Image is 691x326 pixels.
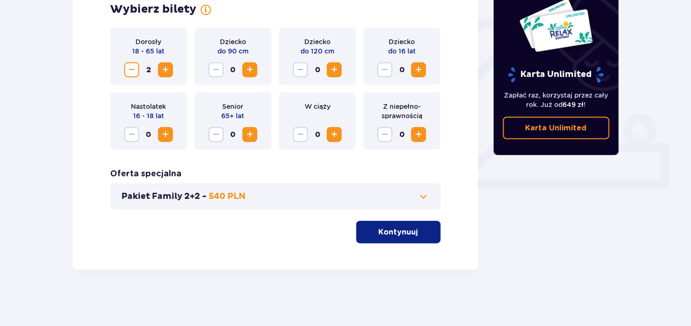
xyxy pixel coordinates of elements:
[411,62,426,77] button: Zwiększ
[411,127,426,142] button: Zwiększ
[388,46,416,56] p: do 16 lat
[293,62,308,77] button: Zmniejsz
[209,62,224,77] button: Zmniejsz
[133,46,165,56] p: 18 - 65 lat
[209,191,246,202] p: 540 PLN
[158,127,173,142] button: Zwiększ
[389,37,415,46] p: Dziecko
[141,62,156,77] span: 2
[503,91,610,109] p: Zapłać raz, korzystaj przez cały rok. Już od !
[327,127,342,142] button: Zwiększ
[131,102,166,111] p: Nastolatek
[377,62,392,77] button: Zmniejsz
[310,62,325,77] span: 0
[356,221,441,243] button: Kontynuuj
[310,127,325,142] span: 0
[526,123,587,133] p: Karta Unlimited
[220,37,246,46] p: Dziecko
[305,102,330,111] p: W ciąży
[304,37,330,46] p: Dziecko
[110,168,181,180] h3: Oferta specjalna
[110,2,196,16] h2: Wybierz bilety
[503,117,610,139] a: Karta Unlimited
[124,62,139,77] button: Zmniejsz
[218,46,248,56] p: do 90 cm
[223,102,244,111] p: Senior
[121,191,429,202] button: Pakiet Family 2+2 -540 PLN
[136,37,162,46] p: Dorosły
[133,111,164,121] p: 16 - 18 lat
[124,127,139,142] button: Zmniejsz
[225,127,240,142] span: 0
[158,62,173,77] button: Zwiększ
[242,62,257,77] button: Zwiększ
[209,127,224,142] button: Zmniejsz
[507,67,605,83] p: Karta Unlimited
[377,127,392,142] button: Zmniejsz
[222,111,245,121] p: 65+ lat
[379,227,418,237] p: Kontynuuj
[371,102,433,121] p: Z niepełno­sprawnością
[327,62,342,77] button: Zwiększ
[394,62,409,77] span: 0
[225,62,240,77] span: 0
[293,127,308,142] button: Zmniejsz
[300,46,334,56] p: do 120 cm
[242,127,257,142] button: Zwiększ
[394,127,409,142] span: 0
[141,127,156,142] span: 0
[563,101,584,108] span: 649 zł
[121,191,207,202] p: Pakiet Family 2+2 -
